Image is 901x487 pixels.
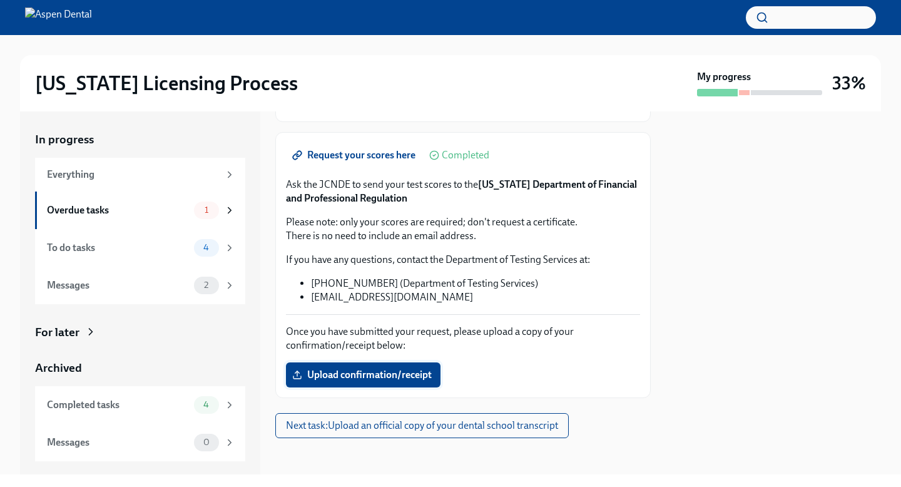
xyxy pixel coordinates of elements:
[196,280,216,290] span: 2
[35,267,245,304] a: Messages2
[196,400,216,409] span: 4
[832,72,866,95] h3: 33%
[35,229,245,267] a: To do tasks4
[47,398,189,412] div: Completed tasks
[47,168,219,182] div: Everything
[47,241,189,255] div: To do tasks
[47,203,189,217] div: Overdue tasks
[286,215,640,243] p: Please note: only your scores are required; don't request a certificate. There is no need to incl...
[275,413,569,438] button: Next task:Upload an official copy of your dental school transcript
[311,290,640,304] li: [EMAIL_ADDRESS][DOMAIN_NAME]
[35,71,298,96] h2: [US_STATE] Licensing Process
[47,279,189,292] div: Messages
[35,324,245,341] a: For later
[25,8,92,28] img: Aspen Dental
[196,243,216,252] span: 4
[286,325,640,352] p: Once you have submitted your request, please upload a copy of your confirmation/receipt below:
[697,70,751,84] strong: My progress
[286,419,558,432] span: Next task : Upload an official copy of your dental school transcript
[35,360,245,376] a: Archived
[35,158,245,192] a: Everything
[295,149,415,161] span: Request your scores here
[286,143,424,168] a: Request your scores here
[35,324,79,341] div: For later
[35,424,245,461] a: Messages0
[286,253,640,267] p: If you have any questions, contact the Department of Testing Services at:
[35,386,245,424] a: Completed tasks4
[35,192,245,229] a: Overdue tasks1
[286,362,440,387] label: Upload confirmation/receipt
[47,436,189,449] div: Messages
[442,150,489,160] span: Completed
[196,438,217,447] span: 0
[35,131,245,148] a: In progress
[197,205,216,215] span: 1
[311,277,640,290] li: [PHONE_NUMBER] (Department of Testing Services)
[286,178,640,205] p: Ask the JCNDE to send your test scores to the
[295,369,432,381] span: Upload confirmation/receipt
